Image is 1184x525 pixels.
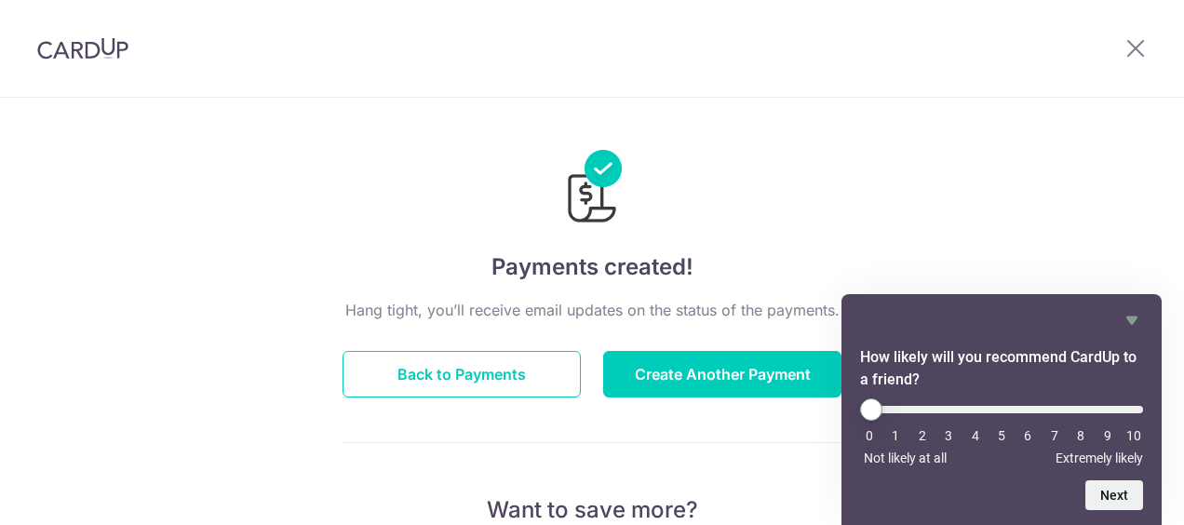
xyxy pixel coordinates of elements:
li: 8 [1071,428,1090,443]
h4: Payments created! [343,250,841,284]
li: 3 [939,428,958,443]
button: Back to Payments [343,351,581,397]
li: 2 [913,428,932,443]
p: Hang tight, you’ll receive email updates on the status of the payments. [343,299,841,321]
img: Payments [562,150,622,228]
li: 0 [860,428,879,443]
li: 4 [966,428,985,443]
p: Want to save more? [343,495,841,525]
button: Hide survey [1121,309,1143,331]
span: Extremely likely [1056,451,1143,465]
div: How likely will you recommend CardUp to a friend? Select an option from 0 to 10, with 0 being Not... [860,309,1143,510]
div: How likely will you recommend CardUp to a friend? Select an option from 0 to 10, with 0 being Not... [860,398,1143,465]
li: 5 [992,428,1011,443]
button: Next question [1085,480,1143,510]
li: 10 [1124,428,1143,443]
li: 7 [1045,428,1064,443]
li: 6 [1018,428,1037,443]
li: 9 [1098,428,1117,443]
img: CardUp [37,37,128,60]
button: Create Another Payment [603,351,841,397]
span: Not likely at all [864,451,947,465]
li: 1 [886,428,905,443]
h2: How likely will you recommend CardUp to a friend? Select an option from 0 to 10, with 0 being Not... [860,346,1143,391]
